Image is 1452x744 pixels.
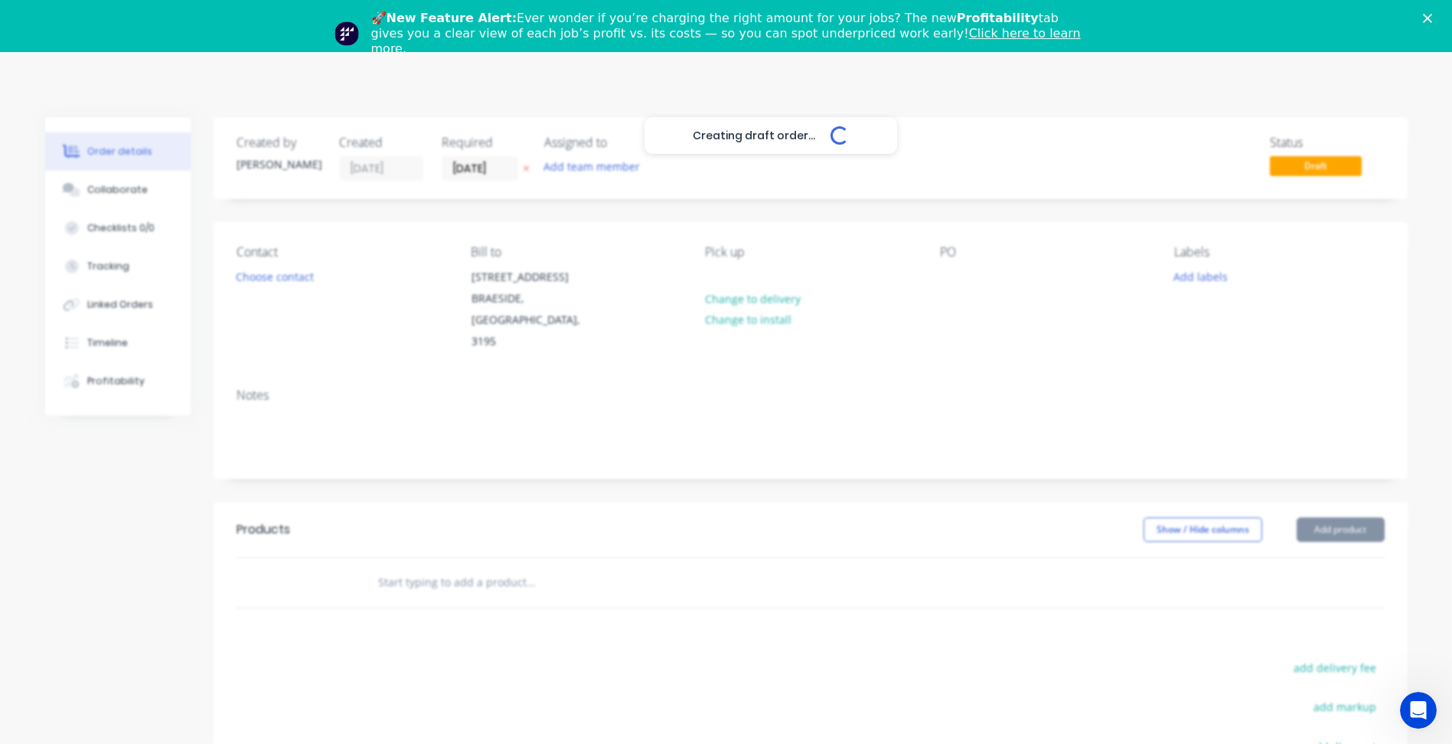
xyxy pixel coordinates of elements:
[957,11,1039,25] b: Profitability
[334,21,359,46] img: Profile image for Team
[644,117,897,154] div: Creating draft order...
[387,11,517,25] b: New Feature Alert:
[1423,14,1438,23] div: Close
[1400,692,1437,729] iframe: Intercom live chat
[371,26,1081,56] a: Click here to learn more.
[371,11,1094,57] div: 🚀 Ever wonder if you’re charging the right amount for your jobs? The new tab gives you a clear vi...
